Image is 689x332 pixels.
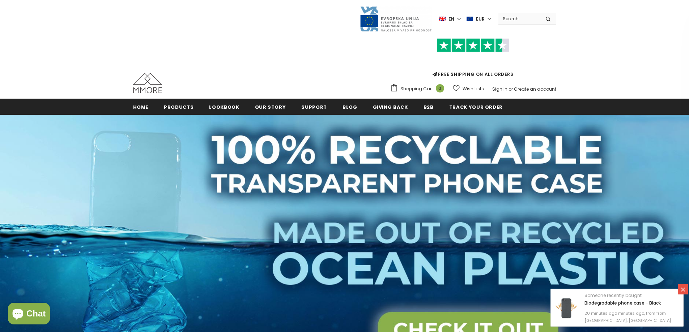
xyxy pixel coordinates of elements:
[255,104,286,111] span: Our Story
[301,99,327,115] a: support
[164,99,193,115] a: Products
[390,42,556,77] span: FREE SHIPPING ON ALL ORDERS
[390,83,448,94] a: Shopping Cart 0
[448,16,454,23] span: en
[133,99,149,115] a: Home
[463,85,484,92] span: Wish Lists
[437,38,509,52] img: Trust Pilot Stars
[343,104,357,111] span: Blog
[436,84,444,92] span: 0
[584,300,661,306] a: Biodegradable phone case - Black
[209,104,239,111] span: Lookbook
[584,292,642,298] span: Someone recently bought
[373,104,408,111] span: Giving back
[439,16,446,22] img: i-lang-1.png
[509,86,513,92] span: or
[133,73,162,93] img: MMORE Cases
[492,86,507,92] a: Sign In
[164,104,193,111] span: Products
[360,16,432,22] a: Javni Razpis
[255,99,286,115] a: Our Story
[390,52,556,71] iframe: Customer reviews powered by Trustpilot
[343,99,357,115] a: Blog
[584,310,671,323] span: 20 minutes ago minutes ago, from from [GEOGRAPHIC_DATA], [GEOGRAPHIC_DATA]
[301,104,327,111] span: support
[449,104,503,111] span: Track your order
[514,86,556,92] a: Create an account
[424,99,434,115] a: B2B
[209,99,239,115] a: Lookbook
[6,303,52,326] inbox-online-store-chat: Shopify online store chat
[498,13,540,24] input: Search Site
[133,104,149,111] span: Home
[360,6,432,32] img: Javni Razpis
[453,82,484,95] a: Wish Lists
[449,99,503,115] a: Track your order
[373,99,408,115] a: Giving back
[476,16,485,23] span: EUR
[400,85,433,92] span: Shopping Cart
[424,104,434,111] span: B2B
